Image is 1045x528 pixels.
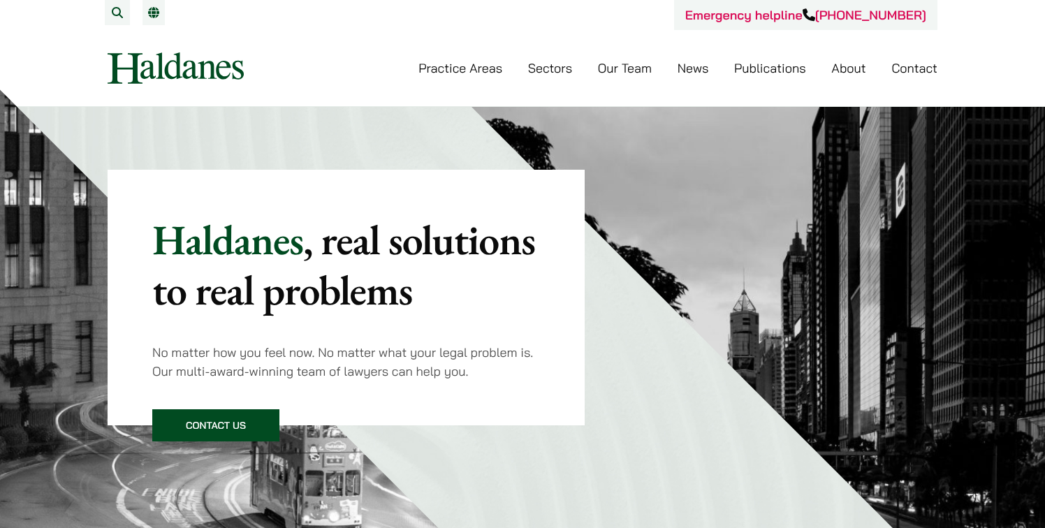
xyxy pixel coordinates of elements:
[831,60,865,76] a: About
[152,214,540,315] p: Haldanes
[148,7,159,18] a: EN
[152,409,279,441] a: Contact Us
[418,60,502,76] a: Practice Areas
[891,60,937,76] a: Contact
[152,212,535,317] mark: , real solutions to real problems
[685,7,926,23] a: Emergency helpline[PHONE_NUMBER]
[108,52,244,84] img: Logo of Haldanes
[734,60,806,76] a: Publications
[152,343,540,381] p: No matter how you feel now. No matter what your legal problem is. Our multi-award-winning team of...
[598,60,652,76] a: Our Team
[528,60,572,76] a: Sectors
[678,60,709,76] a: News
